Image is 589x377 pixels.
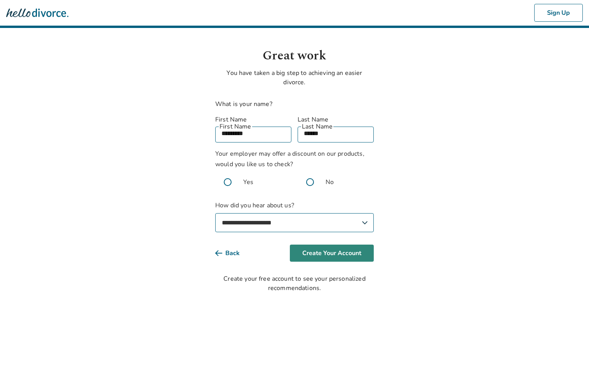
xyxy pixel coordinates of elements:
span: Your employer may offer a discount on our products, would you like us to check? [215,149,364,169]
label: How did you hear about us? [215,201,374,232]
img: Hello Divorce Logo [6,5,68,21]
button: Create Your Account [290,245,374,262]
p: You have taken a big step to achieving an easier divorce. [215,68,374,87]
select: How did you hear about us? [215,213,374,232]
button: Back [215,245,252,262]
span: No [326,177,334,187]
label: Last Name [298,115,374,124]
span: Yes [243,177,253,187]
label: First Name [215,115,291,124]
div: Create your free account to see your personalized recommendations. [215,274,374,293]
label: What is your name? [215,100,272,108]
h1: Great work [215,47,374,65]
button: Sign Up [534,4,583,22]
iframe: Chat Widget [550,340,589,377]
